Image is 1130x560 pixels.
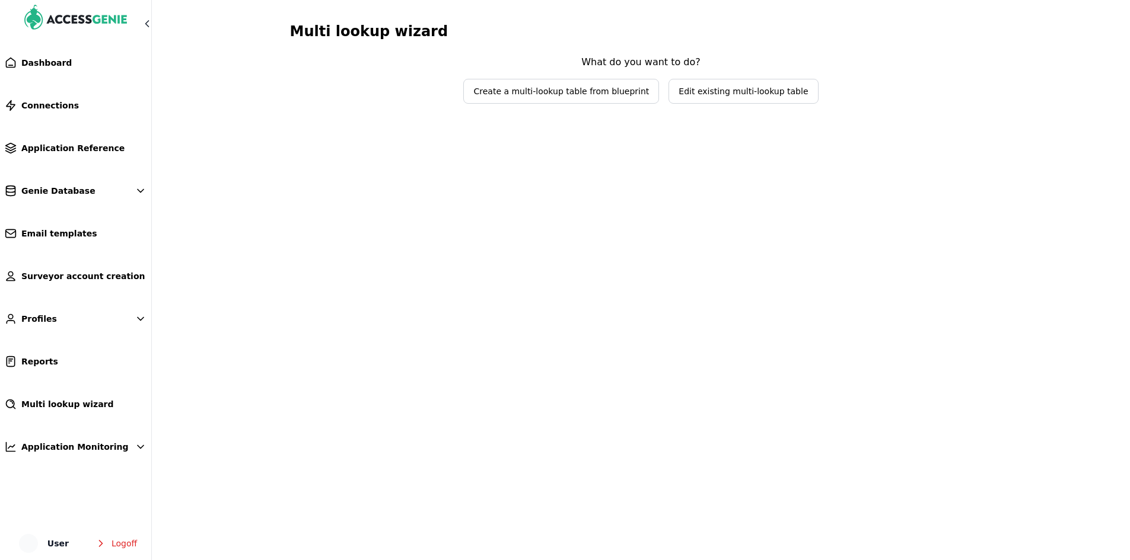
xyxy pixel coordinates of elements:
img: AccessGenie Logo [24,5,128,33]
span: Multi lookup wizard [21,398,114,410]
span: Dashboard [21,57,72,69]
span: Logoff [112,537,137,549]
span: User [47,536,69,551]
span: Application Monitoring [21,441,129,453]
span: Application Reference [21,142,125,154]
h3: Multi lookup wizard [290,20,992,43]
span: Edit existing multi-lookup table [679,85,808,97]
span: Profiles [21,313,57,325]
button: Create a multi-lookup table from blueprint [463,79,659,104]
span: Connections [21,100,79,111]
button: Edit existing multi-lookup table [669,79,818,104]
span: Reports [21,356,58,367]
span: Email templates [21,228,97,239]
span: Genie Database [21,185,96,197]
span: Surveyor account creation [21,270,145,282]
button: Logoff [85,532,147,555]
span: Create a multi-lookup table from blueprint [473,85,649,97]
p: What do you want to do? [463,55,819,69]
